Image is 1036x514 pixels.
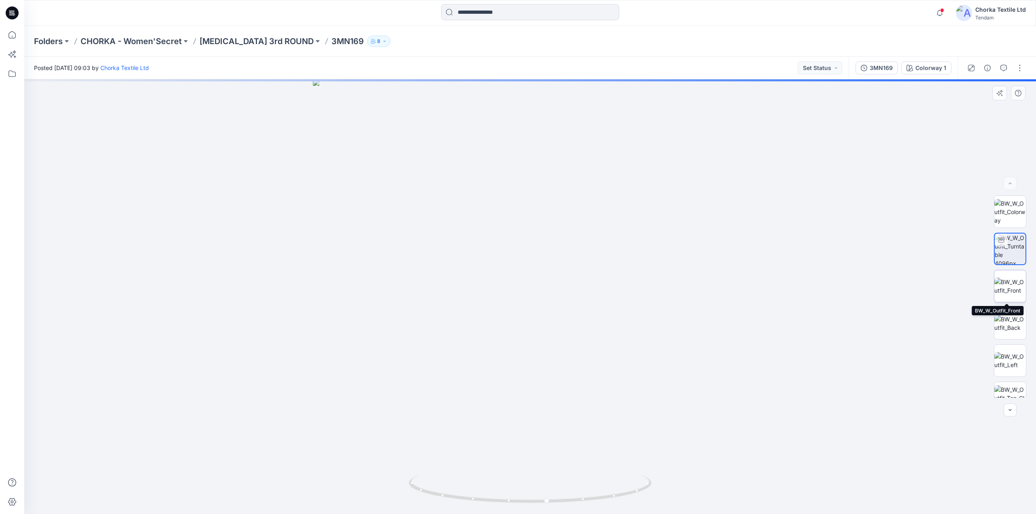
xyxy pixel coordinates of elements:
[994,315,1026,332] img: BW_W_Outfit_Back
[34,36,63,47] a: Folders
[901,62,951,74] button: Colorway 1
[975,15,1026,21] div: Tendam
[34,64,149,72] span: Posted [DATE] 09:03 by
[856,62,898,74] button: 3MN169
[915,64,946,72] div: Colorway 1
[331,36,364,47] p: 3MN169
[994,385,1026,411] img: BW_W_Outfit_Top_CloseUp
[981,62,994,74] button: Details
[200,36,314,47] a: [MEDICAL_DATA] 3rd ROUND
[975,5,1026,15] div: Chorka Textile Ltd
[367,36,391,47] button: 8
[870,64,893,72] div: 3MN169
[377,37,380,46] p: 8
[994,199,1026,225] img: BW_W_Outfit_Colorway
[956,5,972,21] img: avatar
[81,36,182,47] a: CHORKA - Women'Secret
[994,352,1026,369] img: BW_W_Outfit_Left
[995,234,1025,264] img: BW_W_Outfit_Turntable 4096px
[994,278,1026,295] img: BW_W_Outfit_Front
[100,64,149,71] a: Chorka Textile Ltd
